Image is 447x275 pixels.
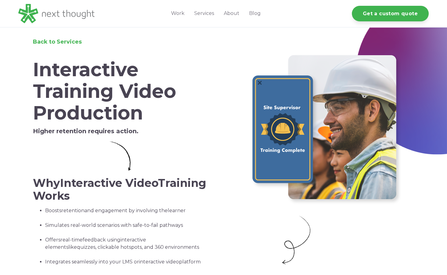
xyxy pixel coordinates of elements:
[45,258,208,266] li: Integrates seamlessly into your LMS or
[33,38,82,45] a: Back to Services
[33,127,208,135] h5: Higher retention requires action.
[278,215,315,265] img: Artboard 20
[120,244,199,250] span: hotspots, and 360 environments
[110,141,131,171] img: Simple Arrow
[45,222,208,236] li: Simulates real-world scenarios with safe-to-fail pathways
[60,176,158,190] span: Interactive Video
[98,244,119,250] span: clickable
[60,237,83,243] span: real-time
[168,208,186,213] span: learner
[45,207,208,222] li: Boosts and engagement by involving the
[77,244,96,250] span: quizzes,
[139,259,179,265] span: interactive video
[18,4,95,23] img: LG - NextThought Logo
[249,53,401,205] img: Construction 1
[33,177,208,202] h2: Why Training Works
[179,259,201,265] span: platform
[61,208,84,213] span: retention
[33,59,208,124] h1: Interactive Training Video Production
[45,236,208,258] li: Offers feedback using like
[352,6,429,21] a: Get a custom quote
